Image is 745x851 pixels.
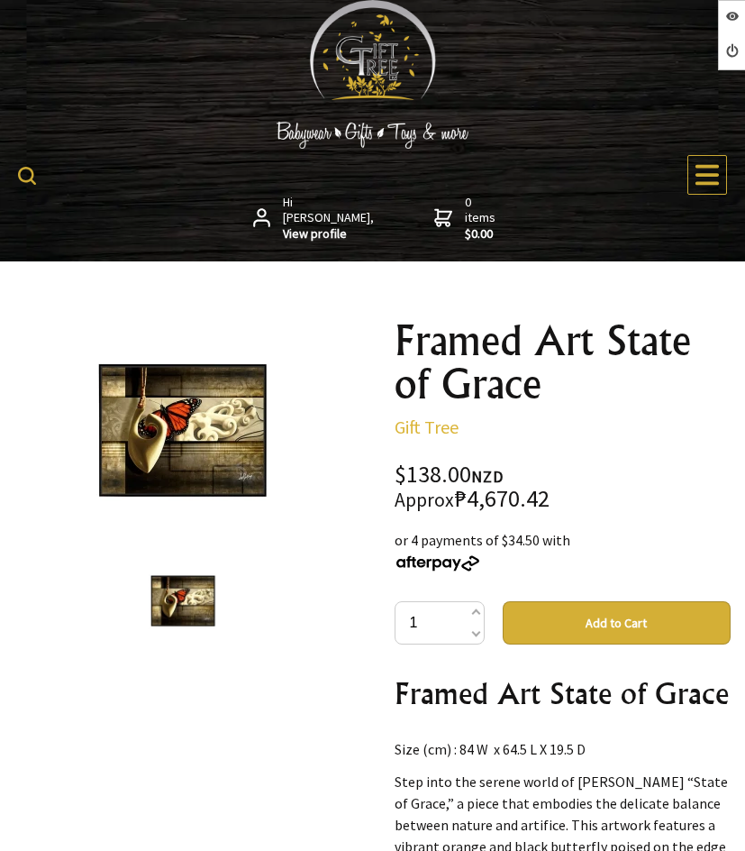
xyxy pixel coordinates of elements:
div: $138.00 ₱4,670.42 [395,463,731,511]
img: product search [18,167,36,185]
small: Approx [395,488,454,512]
img: Babywear - Gifts - Toys & more [238,122,508,149]
a: Hi [PERSON_NAME],View profile [253,195,377,242]
button: Add to Cart [503,601,731,645]
div: or 4 payments of $34.50 with [395,529,731,572]
span: Hi [PERSON_NAME], [283,195,376,242]
strong: View profile [283,226,376,242]
strong: $0.00 [465,226,499,242]
a: 0 items$0.00 [434,195,499,242]
img: Afterpay [395,555,481,572]
h2: Framed Art State of Grace [395,672,731,715]
span: 0 items [465,194,499,242]
a: Gift Tree [395,416,459,438]
h1: Framed Art State of Grace [395,319,731,406]
span: NZD [471,466,504,487]
img: Framed Art State of Grace [149,567,217,636]
img: Framed Art State of Grace [93,342,272,521]
p: Size (cm) : 84 W x 64.5 L X 19.5 D [395,738,731,760]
